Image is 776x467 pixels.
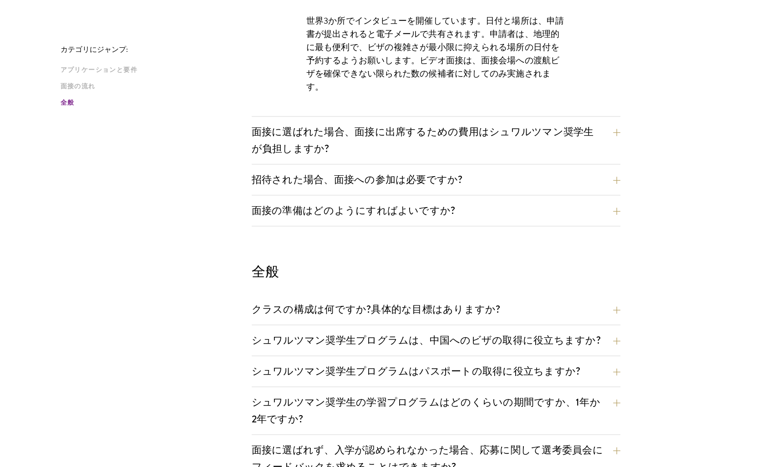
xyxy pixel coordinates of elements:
[61,98,246,107] a: 全般
[252,122,620,159] button: 面接に選ばれた場合、面接に出席するための費用はシュワルツマン奨学生が負担しますか?
[252,299,620,320] button: クラスの構成は何ですか?具体的な目標はありますか?
[252,361,620,381] button: シュワルツマン奨学生プログラムはパスポートの取得に役立ちますか?
[252,169,620,190] button: 招待された場合、面接への参加は必要ですか?
[252,392,620,429] button: シュワルツマン奨学生の学習プログラムはどのくらいの期間ですか、1年か2年ですか?
[61,81,246,91] a: 面接の流れ
[61,65,246,75] a: アプリケーションと要件
[252,330,620,350] button: シュワルツマン奨学生プログラムは、中国へのビザの取得に役立ちますか?
[252,263,620,281] h4: 全般
[61,46,252,54] p: カテゴリにジャンプ:
[306,14,566,93] p: 世界3か所でインタビューを開催しています。日付と場所は、申請書が提出されると電子メールで共有されます。申請者は、地理的に最も便利で、ビザの複雑さが最小限に抑えられる場所の日付を予約するようお願い...
[252,200,620,221] button: 面接の準備はどのようにすればよいですか?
